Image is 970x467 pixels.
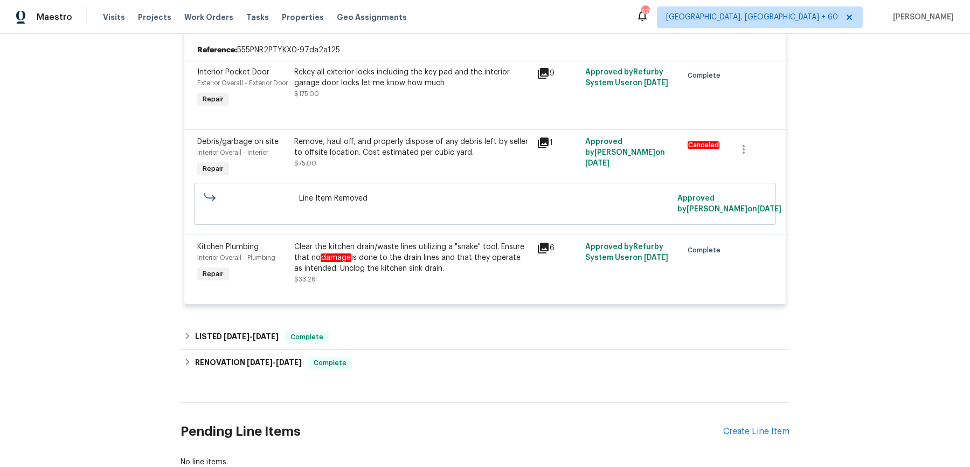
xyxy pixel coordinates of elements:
span: $175.00 [294,91,319,97]
h6: LISTED [195,331,279,344]
span: Interior Pocket Door [197,68,269,76]
span: Exterior Overall - Exterior Door [197,80,288,86]
span: Approved by Refurby System User on [585,243,668,262]
span: Interior Overall - Plumbing [197,255,275,261]
span: - [247,359,302,366]
span: Interior Overall - Interior [197,149,268,156]
span: Repair [198,94,228,105]
em: damage [321,253,351,262]
div: 555PNR2PTYKX0-97da2a125 [184,40,786,60]
span: Approved by [PERSON_NAME] on [677,195,781,213]
span: Tasks [246,13,269,21]
span: Complete [309,358,351,368]
h6: RENOVATION [195,356,302,369]
div: LISTED [DATE]-[DATE]Complete [181,324,789,350]
span: [GEOGRAPHIC_DATA], [GEOGRAPHIC_DATA] + 60 [666,12,838,23]
span: - [224,333,279,340]
span: $75.00 [294,160,316,167]
span: Approved by [PERSON_NAME] on [585,138,665,167]
span: Repair [198,269,228,279]
div: RENOVATION [DATE]-[DATE]Complete [181,350,789,376]
div: Rekey all exterior locks including the key pad and the interior garage door locks let me know how... [294,67,530,88]
span: [DATE] [253,333,279,340]
span: Complete [688,70,725,81]
span: [PERSON_NAME] [889,12,954,23]
span: Kitchen Plumbing [197,243,259,251]
span: Work Orders [184,12,233,23]
em: Canceled [688,141,719,149]
span: Maestro [37,12,72,23]
span: Geo Assignments [337,12,407,23]
span: [DATE] [757,205,781,213]
h2: Pending Line Items [181,407,723,457]
span: [DATE] [224,333,250,340]
div: 671 [641,6,649,17]
span: Approved by Refurby System User on [585,68,668,87]
div: Create Line Item [723,427,789,437]
span: [DATE] [644,79,668,87]
div: 9 [537,67,579,80]
span: [DATE] [585,160,609,167]
span: Complete [286,332,328,342]
b: Reference: [197,45,237,56]
span: Projects [138,12,171,23]
span: Properties [282,12,324,23]
span: Line Item Removed [299,193,671,204]
span: Debris/garbage on site [197,138,279,146]
span: [DATE] [247,359,273,366]
span: Complete [688,245,725,256]
div: 6 [537,242,579,255]
span: Repair [198,163,228,174]
span: Visits [103,12,125,23]
div: Clear the kitchen drain/waste lines utilizing a "snake" tool. Ensure that no is done to the drain... [294,242,530,274]
span: $33.26 [294,276,316,283]
div: Remove, haul off, and properly dispose of any debris left by seller to offsite location. Cost est... [294,136,530,158]
span: [DATE] [276,359,302,366]
span: [DATE] [644,254,668,262]
div: 1 [537,136,579,149]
